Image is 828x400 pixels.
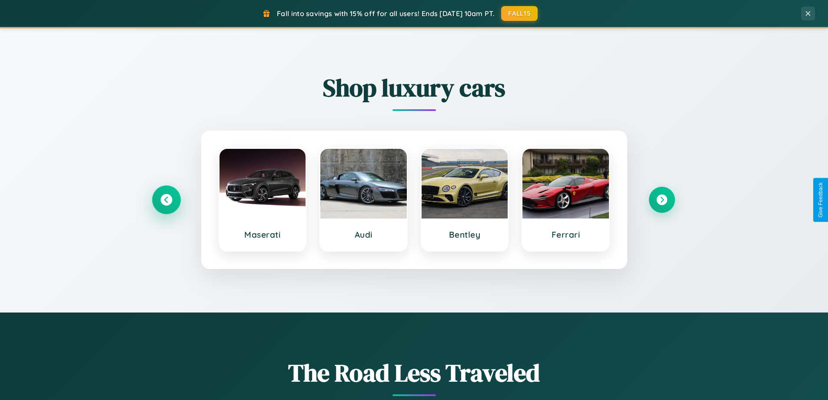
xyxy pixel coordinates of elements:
[329,229,398,240] h3: Audi
[818,182,824,218] div: Give Feedback
[501,6,538,21] button: FALL15
[430,229,499,240] h3: Bentley
[228,229,297,240] h3: Maserati
[531,229,600,240] h3: Ferrari
[153,71,675,104] h2: Shop luxury cars
[153,356,675,390] h1: The Road Less Traveled
[277,9,495,18] span: Fall into savings with 15% off for all users! Ends [DATE] 10am PT.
